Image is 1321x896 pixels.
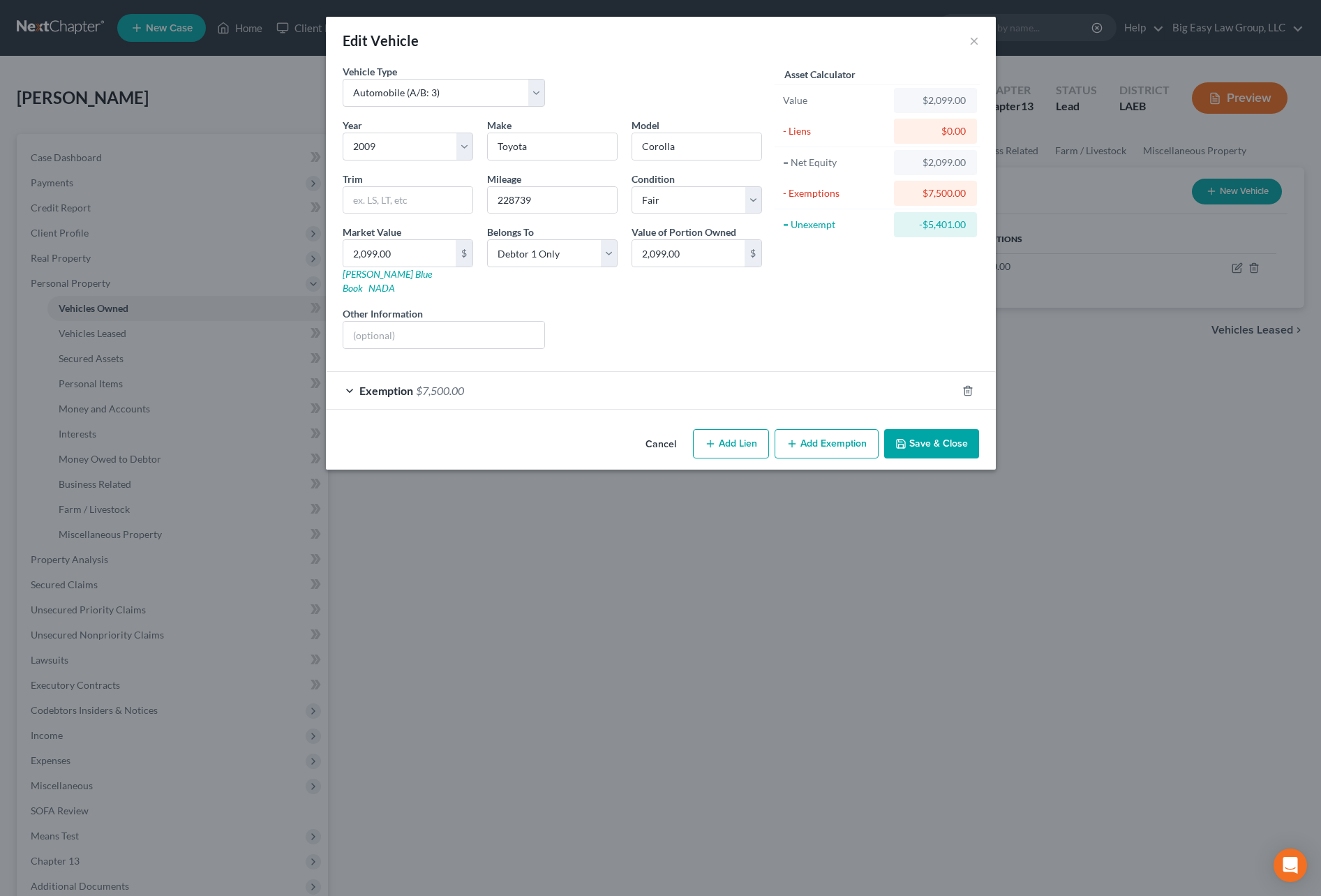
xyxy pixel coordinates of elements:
[783,186,888,200] div: - Exemptions
[343,225,401,239] label: Market Value
[632,118,659,133] label: Model
[775,429,879,458] button: Add Exemption
[1274,849,1307,882] div: Open Intercom Messenger
[784,67,856,82] label: Asset Calculator
[632,225,736,239] label: Value of Portion Owned
[343,31,419,50] div: Edit Vehicle
[488,187,617,214] input: --
[905,156,966,170] div: $2,099.00
[632,240,745,267] input: 0.00
[634,431,687,458] button: Cancel
[343,306,423,321] label: Other Information
[905,218,966,232] div: -$5,401.00
[368,282,395,294] a: NADA
[416,384,464,397] span: $7,500.00
[488,133,617,160] input: ex. Nissan
[783,218,888,232] div: = Unexempt
[343,322,545,348] input: (optional)
[969,32,979,49] button: ×
[343,64,397,79] label: Vehicle Type
[487,119,512,131] span: Make
[905,186,966,200] div: $7,500.00
[487,226,534,238] span: Belongs To
[905,124,966,138] div: $0.00
[343,268,432,294] a: [PERSON_NAME] Blue Book
[745,240,761,267] div: $
[343,240,456,267] input: 0.00
[783,124,888,138] div: - Liens
[343,187,472,214] input: ex. LS, LT, etc
[456,240,472,267] div: $
[884,429,979,458] button: Save & Close
[905,94,966,107] div: $2,099.00
[343,172,363,186] label: Trim
[487,172,521,186] label: Mileage
[359,384,413,397] span: Exemption
[632,133,761,160] input: ex. Altima
[693,429,769,458] button: Add Lien
[343,118,362,133] label: Year
[632,172,675,186] label: Condition
[783,94,888,107] div: Value
[783,156,888,170] div: = Net Equity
